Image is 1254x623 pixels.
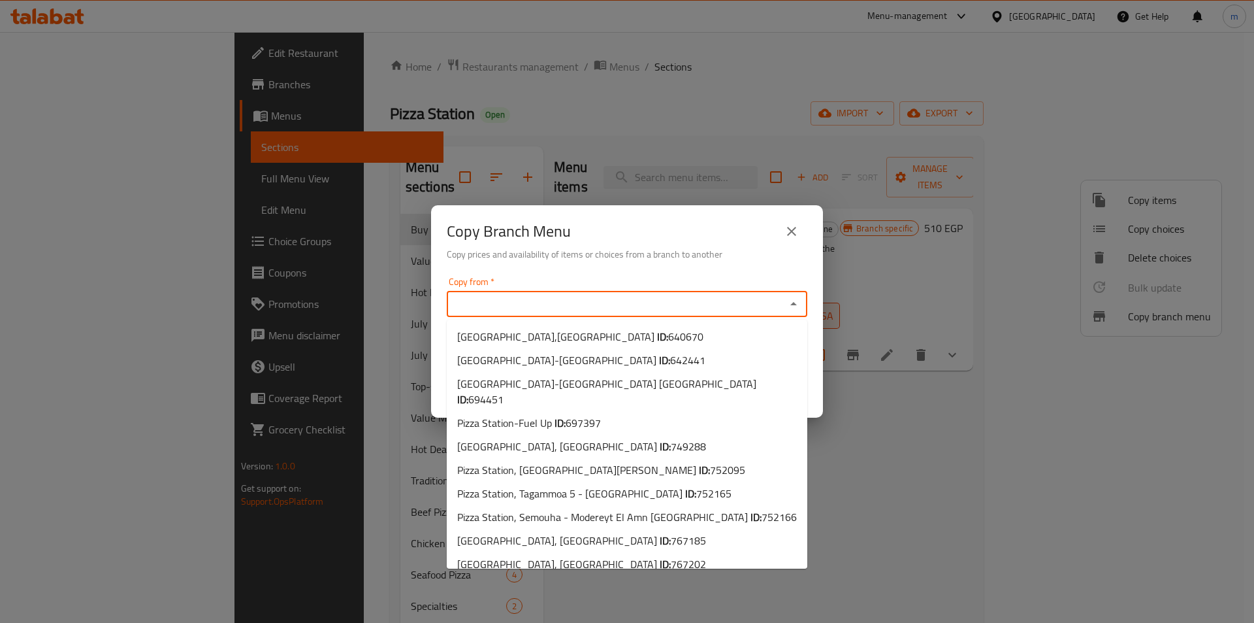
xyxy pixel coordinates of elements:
b: ID: [685,484,696,503]
span: [GEOGRAPHIC_DATA], [GEOGRAPHIC_DATA] [457,533,706,548]
span: 749288 [671,437,706,456]
span: [GEOGRAPHIC_DATA], [GEOGRAPHIC_DATA] [457,556,706,572]
span: 767202 [671,554,706,574]
h2: Copy Branch Menu [447,221,571,242]
span: Pizza Station, [GEOGRAPHIC_DATA][PERSON_NAME] [457,462,745,478]
span: 752165 [696,484,731,503]
span: 752166 [762,507,797,527]
b: ID: [660,554,671,574]
b: ID: [660,531,671,550]
b: ID: [555,413,566,433]
b: ID: [457,390,468,409]
span: 642441 [670,350,705,370]
b: ID: [657,327,668,346]
span: [GEOGRAPHIC_DATA]-[GEOGRAPHIC_DATA] [GEOGRAPHIC_DATA] [457,376,797,407]
span: 694451 [468,390,504,409]
span: [GEOGRAPHIC_DATA],[GEOGRAPHIC_DATA] [457,329,703,345]
b: ID: [660,437,671,456]
span: 767185 [671,531,706,550]
button: Close [784,295,803,313]
button: close [776,216,807,247]
span: 697397 [566,413,601,433]
b: ID: [659,350,670,370]
span: 640670 [668,327,703,346]
b: ID: [750,507,762,527]
h6: Copy prices and availability of items or choices from a branch to another [447,247,807,261]
span: Pizza Station, Tagammoa 5 - [GEOGRAPHIC_DATA] [457,486,731,501]
span: [GEOGRAPHIC_DATA]-[GEOGRAPHIC_DATA] [457,352,705,368]
span: 752095 [710,460,745,480]
span: Pizza Station, Semouha - Modereyt El Amn [GEOGRAPHIC_DATA] [457,509,797,525]
span: [GEOGRAPHIC_DATA], [GEOGRAPHIC_DATA] [457,439,706,454]
b: ID: [699,460,710,480]
span: Pizza Station-Fuel Up [457,415,601,431]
